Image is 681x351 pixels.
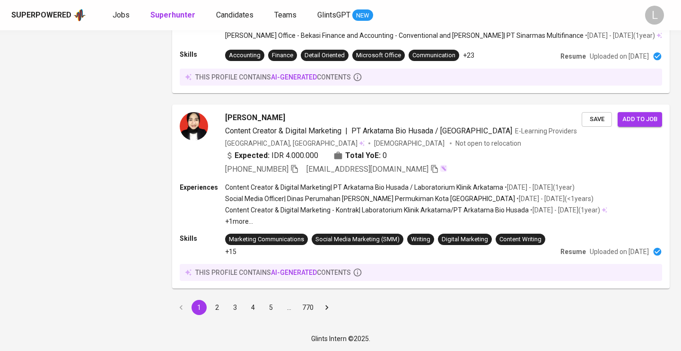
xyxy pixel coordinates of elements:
[352,11,373,20] span: NEW
[11,8,86,22] a: Superpoweredapp logo
[216,9,255,21] a: Candidates
[180,234,225,243] p: Skills
[225,150,318,161] div: IDR 4.000.000
[442,235,488,244] div: Digital Marketing
[356,51,401,60] div: Microsoft Office
[225,194,515,203] p: Social Media Officer | Dinas Perumahan [PERSON_NAME] Permukiman Kota [GEOGRAPHIC_DATA]
[317,10,350,19] span: GlintsGPT
[586,114,607,125] span: Save
[463,51,474,60] p: +23
[225,217,607,226] p: +1 more ...
[274,9,298,21] a: Teams
[150,9,197,21] a: Superhunter
[150,10,195,19] b: Superhunter
[345,125,348,137] span: |
[645,6,664,25] div: L
[582,112,612,127] button: Save
[515,194,594,203] p: • [DATE] - [DATE] ( <1 years )
[225,205,529,215] p: Content Creator & Digital Marketing - Kontrak | Laboratorium Klinik Arkatama/PT Arkatama Bio Husada
[225,31,584,40] p: [PERSON_NAME] Office - Bekasi Finance and Accounting - Conventional and [PERSON_NAME] | PT Sinarm...
[73,8,86,22] img: app logo
[225,112,285,123] span: [PERSON_NAME]
[235,150,270,161] b: Expected:
[192,300,207,315] button: page 1
[281,303,297,312] div: …
[590,52,649,61] p: Uploaded on [DATE]
[225,183,503,192] p: Content Creator & Digital Marketing | PT Arkatama Bio Husada / Laboratorium Klinik Arkatama
[622,114,657,125] span: Add to job
[271,269,317,276] span: AI-generated
[618,112,662,127] button: Add to job
[499,235,541,244] div: Content Writing
[306,165,428,174] span: [EMAIL_ADDRESS][DOMAIN_NAME]
[315,235,400,244] div: Social Media Marketing (SMM)
[172,105,670,289] a: [PERSON_NAME]Content Creator & Digital Marketing|PT Arkatama Bio Husada / [GEOGRAPHIC_DATA]E-Lear...
[225,247,236,256] p: +15
[590,247,649,256] p: Uploaded on [DATE]
[229,51,261,60] div: Accounting
[411,235,430,244] div: Writing
[412,51,455,60] div: Communication
[227,300,243,315] button: Go to page 3
[274,10,297,19] span: Teams
[180,112,208,140] img: 6a452565cef3f200ca7af701117b8cfb.jpg
[225,139,365,148] div: [GEOGRAPHIC_DATA], [GEOGRAPHIC_DATA]
[560,52,586,61] p: Resume
[503,183,575,192] p: • [DATE] - [DATE] ( 1 year )
[180,50,225,59] p: Skills
[195,268,351,277] p: this profile contains contents
[383,150,387,161] span: 0
[271,73,317,81] span: AI-generated
[225,165,288,174] span: [PHONE_NUMBER]
[195,72,351,82] p: this profile contains contents
[351,126,512,135] span: PT Arkatama Bio Husada / [GEOGRAPHIC_DATA]
[319,300,334,315] button: Go to next page
[245,300,261,315] button: Go to page 4
[172,300,336,315] nav: pagination navigation
[113,9,131,21] a: Jobs
[560,247,586,256] p: Resume
[263,300,279,315] button: Go to page 5
[584,31,655,40] p: • [DATE] - [DATE] ( 1 year )
[210,300,225,315] button: Go to page 2
[299,300,316,315] button: Go to page 770
[11,10,71,21] div: Superpowered
[374,139,446,148] span: [DEMOGRAPHIC_DATA]
[180,183,225,192] p: Experiences
[455,139,521,148] p: Not open to relocation
[216,10,253,19] span: Candidates
[305,51,345,60] div: Detail Oriented
[529,205,600,215] p: • [DATE] - [DATE] ( 1 year )
[515,127,577,135] span: E-Learning Providers
[440,165,447,172] img: magic_wand.svg
[317,9,373,21] a: GlintsGPT NEW
[225,126,341,135] span: Content Creator & Digital Marketing
[345,150,381,161] b: Total YoE:
[272,51,293,60] div: Finance
[113,10,130,19] span: Jobs
[229,235,304,244] div: Marketing Communications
